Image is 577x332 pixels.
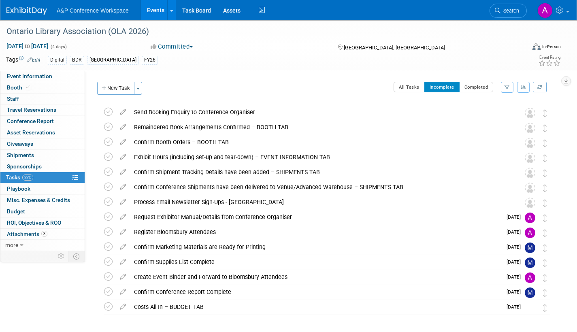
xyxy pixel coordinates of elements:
div: Confirm Marketing Materials are Ready for Printing [130,240,502,254]
div: Confirm Conference Report Complete [130,285,502,299]
button: New Task [97,82,134,95]
img: Unassigned [525,168,535,178]
span: Tasks [6,174,33,181]
i: Move task [543,169,547,177]
a: Conference Report [0,116,85,127]
span: 22% [22,175,33,181]
a: Attachments3 [0,229,85,240]
a: Travel Reservations [0,104,85,115]
span: to [23,43,31,49]
button: All Tasks [394,82,425,92]
img: Unassigned [525,198,535,208]
a: edit [116,243,130,251]
span: Asset Reservations [7,129,55,136]
img: Michelle Kelly [525,258,535,268]
div: Costs All In – BUDGET TAB [130,300,502,314]
a: edit [116,303,130,311]
div: Event Rating [539,55,560,60]
div: Event Format [479,42,561,54]
a: Sponsorships [0,161,85,172]
img: Format-Inperson.png [532,43,541,50]
i: Move task [543,109,547,117]
i: Move task [543,274,547,282]
i: Move task [543,184,547,192]
a: edit [116,213,130,221]
span: [DATE] [507,214,525,220]
img: Melissa Mazza [525,287,535,298]
td: Personalize Event Tab Strip [54,251,68,262]
span: [GEOGRAPHIC_DATA], [GEOGRAPHIC_DATA] [344,45,445,51]
div: Send Booking Enquiry to Conference Organiser [130,105,509,119]
span: [DATE] [507,244,525,250]
div: Remaindered Book Arrangements Confirmed – BOOTH TAB [130,120,509,134]
div: Register Bloomsbury Attendees [130,225,502,239]
span: Budget [7,208,25,215]
span: (4 days) [50,44,67,49]
a: edit [116,138,130,146]
a: ROI, Objectives & ROO [0,217,85,228]
div: [GEOGRAPHIC_DATA] [87,56,139,64]
div: Exhibit Hours (including set-up and tear-down) – EVENT INFORMATION TAB [130,150,509,164]
img: Unassigned [525,138,535,148]
i: Move task [543,154,547,162]
div: Ontario Library Association (OLA 2026) [4,24,513,39]
span: Conference Report [7,118,54,124]
i: Booth reservation complete [26,85,30,89]
span: A&P Conference Workspace [57,7,129,14]
img: Anne Weston [525,302,535,313]
a: edit [116,123,130,131]
span: [DATE] [507,259,525,265]
td: Toggle Event Tabs [68,251,85,262]
span: Attachments [7,231,47,237]
div: Confirm Conference Shipments have been delivered to Venue/Advanced Warehouse – SHIPMENTS TAB [130,180,509,194]
span: Shipments [7,152,34,158]
i: Move task [543,289,547,297]
a: edit [116,183,130,191]
span: [DATE] [507,289,525,295]
img: Amanda Oney [525,213,535,223]
a: edit [116,288,130,296]
img: Michelle Kelly [525,243,535,253]
a: Edit [27,57,40,63]
img: ExhibitDay [6,7,47,15]
a: Event Information [0,71,85,82]
img: Amanda Oney [525,228,535,238]
span: [DATE] [DATE] [6,43,49,50]
span: Playbook [7,185,30,192]
a: Shipments [0,150,85,161]
a: edit [116,228,130,236]
img: Amanda Oney [525,272,535,283]
div: BDR [70,56,84,64]
a: Refresh [533,82,547,92]
img: Unassigned [525,108,535,118]
span: [DATE] [507,274,525,280]
td: Tags [6,55,40,65]
img: Unassigned [525,153,535,163]
span: [DATE] [507,304,525,310]
a: Search [490,4,527,18]
a: more [0,240,85,251]
i: Move task [543,259,547,267]
a: edit [116,258,130,266]
span: more [5,242,18,248]
img: Amanda Oney [537,3,553,18]
a: Giveaways [0,138,85,149]
div: Confirm Shipment Tracking Details have been added – SHIPMENTS TAB [130,165,509,179]
i: Move task [543,244,547,252]
div: Confirm Booth Orders – BOOTH TAB [130,135,509,149]
i: Move task [543,199,547,207]
a: edit [116,153,130,161]
a: Tasks22% [0,172,85,183]
span: Giveaways [7,140,33,147]
a: edit [116,273,130,281]
span: Booth [7,84,32,91]
div: Create Event Binder and Forward to Bloomsbury Attendees [130,270,502,284]
span: [DATE] [507,229,525,235]
a: edit [116,198,130,206]
button: Committed [148,43,196,51]
span: Staff [7,96,19,102]
span: Travel Reservations [7,106,56,113]
button: Completed [459,82,494,92]
img: Unassigned [525,123,535,133]
span: 3 [41,231,47,237]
